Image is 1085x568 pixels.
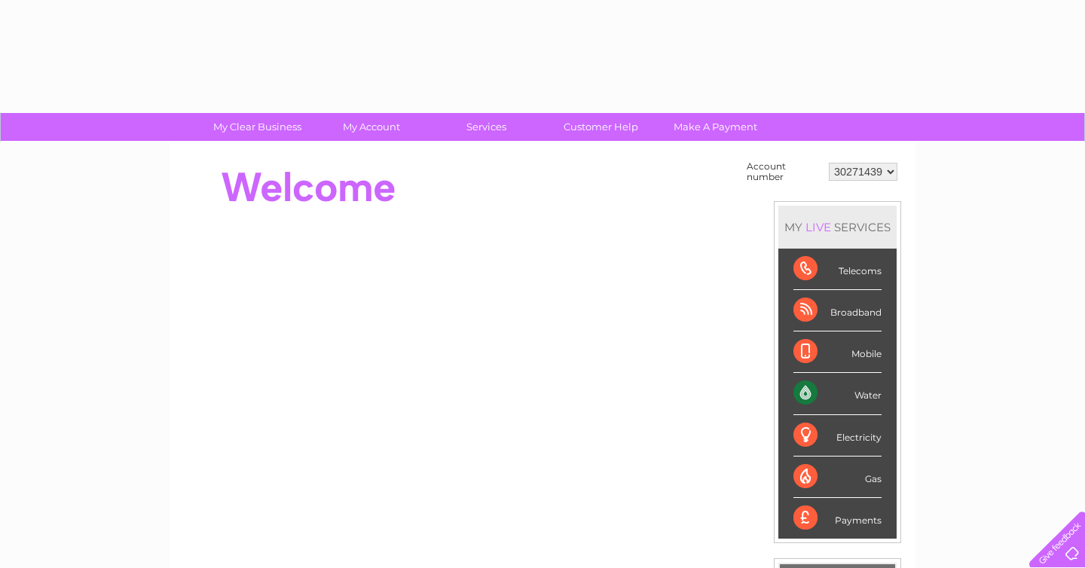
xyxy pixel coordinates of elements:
[793,415,882,457] div: Electricity
[793,331,882,373] div: Mobile
[653,113,778,141] a: Make A Payment
[793,249,882,290] div: Telecoms
[793,290,882,331] div: Broadband
[793,373,882,414] div: Water
[802,220,834,234] div: LIVE
[793,498,882,539] div: Payments
[778,206,897,249] div: MY SERVICES
[793,457,882,498] div: Gas
[195,113,319,141] a: My Clear Business
[310,113,434,141] a: My Account
[743,157,825,186] td: Account number
[424,113,549,141] a: Services
[539,113,663,141] a: Customer Help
